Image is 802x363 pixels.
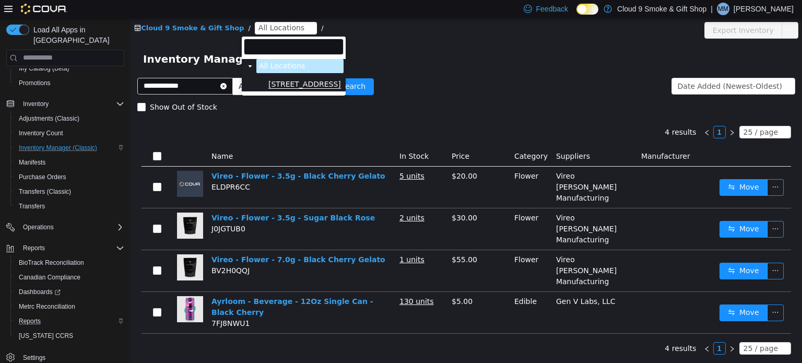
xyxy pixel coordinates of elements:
button: icon: ellipsis [636,161,653,178]
span: My Catalog (Beta) [19,64,69,73]
span: 7FJ8NWU1 [81,301,119,309]
span: Reports [19,317,41,325]
span: Reports [15,315,124,327]
input: filter select [113,20,213,37]
a: Transfers [15,200,49,213]
div: 25 / page [613,108,647,120]
u: 5 units [269,154,294,162]
span: Manifests [19,158,45,167]
p: | [711,3,713,15]
a: icon: shopCloud 9 Smoke & Gift Shop [4,6,113,14]
button: Reports [10,314,128,329]
button: Inventory [19,98,53,110]
i: icon: down [650,327,656,334]
button: [US_STATE] CCRS [10,329,128,343]
span: Category [384,134,417,142]
td: Flower [380,190,421,232]
a: BioTrack Reconciliation [15,256,88,269]
i: icon: shop [4,6,10,13]
button: icon: ellipsis [636,244,653,261]
span: BioTrack Reconciliation [15,256,124,269]
button: icon: swapMove [589,244,637,261]
span: Gen V Labs, LLC [426,279,485,287]
p: [PERSON_NAME] [734,3,794,15]
a: Vireo - Flower - 3.5g - Black Cherry Gelato [81,154,255,162]
a: Inventory Manager (Classic) [15,142,101,154]
input: Dark Mode [576,4,598,15]
td: Flower [380,148,421,190]
a: 1 [583,108,595,120]
span: In Stock [269,134,298,142]
span: $30.00 [321,195,347,204]
span: Operations [19,221,124,233]
u: 1 units [269,237,294,245]
a: Inventory Count [15,127,67,139]
a: Adjustments (Classic) [15,112,84,125]
span: Transfers [19,202,45,210]
span: [US_STATE] CCRS [19,332,73,340]
span: MM [718,3,728,15]
span: Inventory Manager (Classic) [15,142,124,154]
a: Metrc Reconciliation [15,300,79,313]
span: ELDPR6CC [81,165,120,173]
span: Transfers [15,200,124,213]
a: Dashboards [10,285,128,299]
span: Name [81,134,102,142]
span: Inventory [19,98,124,110]
span: / [117,6,120,14]
a: Vireo - Flower - 3.5g - Sugar Black Rose [81,195,244,204]
li: Previous Page [570,108,583,120]
a: Canadian Compliance [15,271,85,284]
span: Feedback [536,4,568,14]
a: 1 [583,324,595,336]
span: Dashboards [19,288,61,296]
a: Dashboards [15,286,65,298]
button: Adjustments (Classic) [10,111,128,126]
button: Purchase Orders [10,170,128,184]
span: Vireo [PERSON_NAME] Manufacturing [426,237,486,267]
span: Settings [23,354,45,362]
a: Manifests [15,156,50,169]
button: icon: swapMove [589,286,637,303]
span: BioTrack Reconciliation [19,259,84,267]
div: Date Added (Newest-Oldest) [547,60,652,76]
i: icon: right [598,111,605,118]
a: Promotions [15,77,55,89]
span: BV2H0QQJ [81,248,119,256]
span: Show Out of Stock [15,85,91,93]
span: Promotions [15,77,124,89]
button: Reports [2,241,128,255]
button: icon: ellipsis [651,4,668,20]
span: Purchase Orders [15,171,124,183]
button: Operations [19,221,58,233]
button: Inventory Manager (Classic) [10,140,128,155]
img: Cova [21,4,67,14]
a: Ayrloom - Beverage - 12Oz Single Can - Black Cherry [81,279,243,298]
div: Michael M. McPhillips [717,3,729,15]
span: Adjustments (Classic) [19,114,79,123]
a: My Catalog (Beta) [15,62,74,75]
i: icon: caret-down [117,45,122,51]
button: Canadian Compliance [10,270,128,285]
a: Transfers (Classic) [15,185,75,198]
button: Transfers (Classic) [10,184,128,199]
li: Previous Page [570,324,583,336]
span: Manifests [15,156,124,169]
a: Reports [15,315,45,327]
button: Transfers [10,199,128,214]
i: icon: down [652,65,658,72]
span: Operations [23,223,54,231]
img: Ayrloom - Beverage - 12Oz Single Can - Black Cherry hero shot [46,278,73,304]
button: icon: swapMove [589,203,637,219]
span: Transfers (Classic) [15,185,124,198]
span: Metrc Reconciliation [19,302,75,311]
button: Inventory Count [10,126,128,140]
u: 2 units [269,195,294,204]
button: BioTrack Reconciliation [10,255,128,270]
span: Canadian Compliance [19,273,80,282]
span: Metrc Reconciliation [15,300,124,313]
span: Suppliers [426,134,459,142]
